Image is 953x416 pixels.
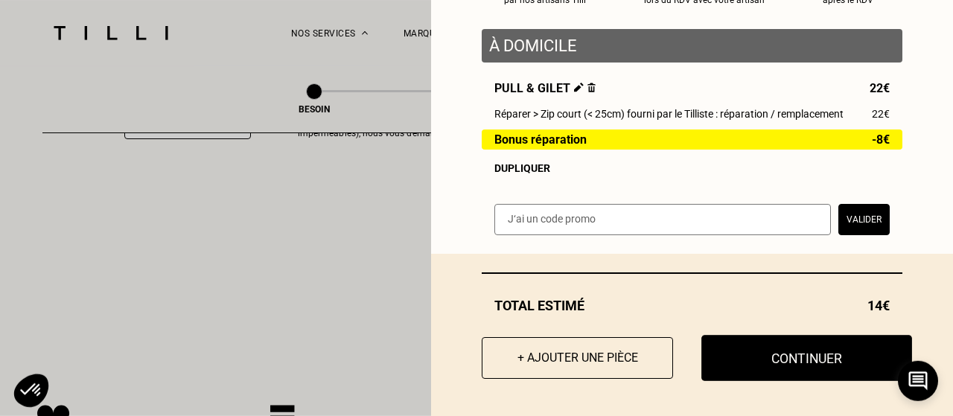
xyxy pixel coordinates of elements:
span: 22€ [870,81,890,95]
p: À domicile [489,36,895,55]
button: Valider [838,204,890,235]
span: 14€ [867,298,890,313]
span: -8€ [872,133,890,146]
img: Supprimer [587,83,596,92]
button: Continuer [701,335,912,381]
span: Bonus réparation [494,133,587,146]
input: J‘ai un code promo [494,204,831,235]
span: 22€ [872,108,890,120]
div: Total estimé [482,298,902,313]
button: + Ajouter une pièce [482,337,673,379]
img: Éditer [574,83,584,92]
div: Dupliquer [494,162,890,174]
span: Réparer > Zip court (< 25cm) fourni par le Tilliste : réparation / remplacement [494,108,844,120]
span: Pull & gilet [494,81,596,95]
